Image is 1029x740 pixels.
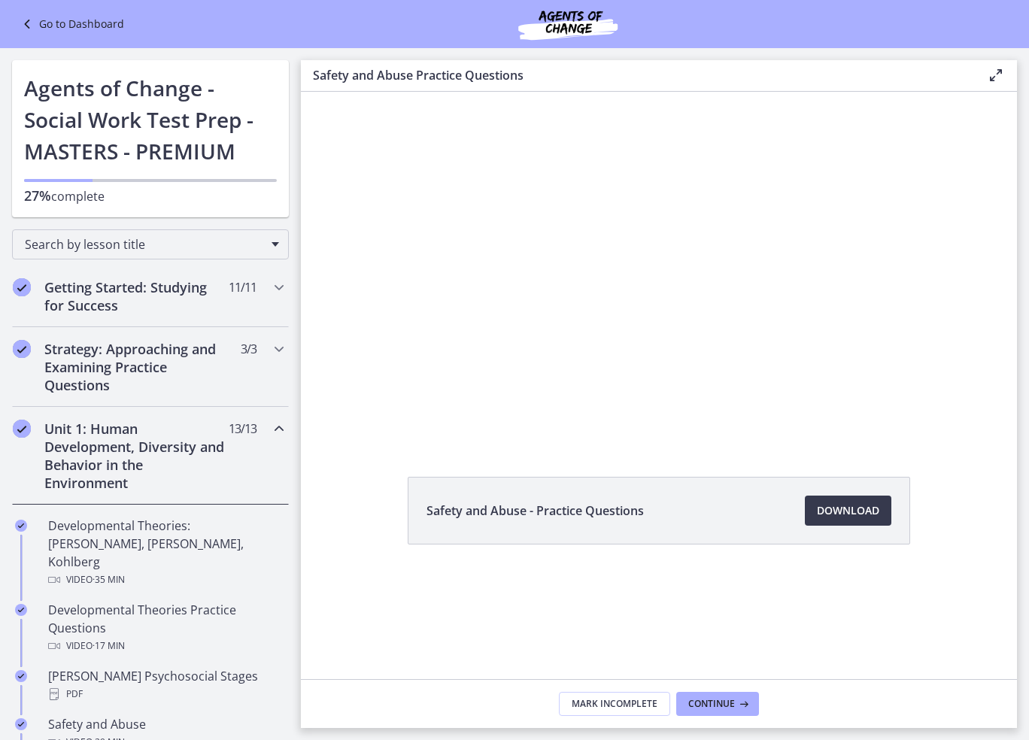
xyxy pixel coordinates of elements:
[48,517,283,589] div: Developmental Theories: [PERSON_NAME], [PERSON_NAME], Kohlberg
[817,502,879,520] span: Download
[48,571,283,589] div: Video
[676,692,759,716] button: Continue
[15,604,27,616] i: Completed
[572,698,657,710] span: Mark Incomplete
[48,667,283,703] div: [PERSON_NAME] Psychosocial Stages
[805,496,891,526] a: Download
[12,229,289,259] div: Search by lesson title
[44,340,228,394] h2: Strategy: Approaching and Examining Practice Questions
[426,502,644,520] span: Safety and Abuse - Practice Questions
[13,420,31,438] i: Completed
[48,637,283,655] div: Video
[229,278,256,296] span: 11 / 11
[93,571,125,589] span: · 35 min
[15,718,27,730] i: Completed
[301,92,1017,442] iframe: Video Lesson
[478,6,658,42] img: Agents of Change Social Work Test Prep
[15,670,27,682] i: Completed
[229,420,256,438] span: 13 / 13
[44,420,228,492] h2: Unit 1: Human Development, Diversity and Behavior in the Environment
[13,340,31,358] i: Completed
[25,236,264,253] span: Search by lesson title
[24,187,51,205] span: 27%
[13,278,31,296] i: Completed
[44,278,228,314] h2: Getting Started: Studying for Success
[48,601,283,655] div: Developmental Theories Practice Questions
[559,692,670,716] button: Mark Incomplete
[24,187,277,205] p: complete
[241,340,256,358] span: 3 / 3
[15,520,27,532] i: Completed
[313,66,963,84] h3: Safety and Abuse Practice Questions
[24,72,277,167] h1: Agents of Change - Social Work Test Prep - MASTERS - PREMIUM
[93,637,125,655] span: · 17 min
[688,698,735,710] span: Continue
[18,15,124,33] a: Go to Dashboard
[48,685,283,703] div: PDF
